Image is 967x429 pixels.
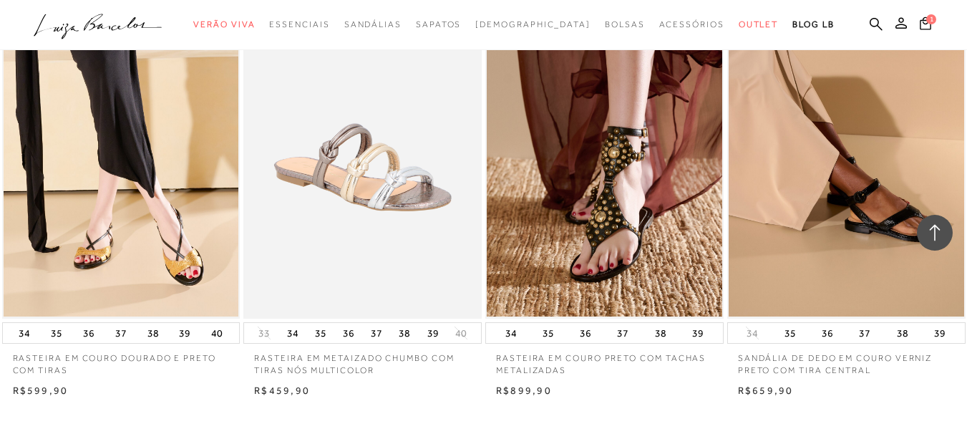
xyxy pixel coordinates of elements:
[893,323,913,343] button: 38
[47,323,67,343] button: 35
[111,323,131,343] button: 37
[780,323,800,343] button: 35
[742,327,762,340] button: 34
[339,323,359,343] button: 36
[416,19,461,29] span: Sapatos
[688,323,708,343] button: 39
[143,323,163,343] button: 38
[416,11,461,38] a: categoryNavScreenReaderText
[575,323,596,343] button: 36
[930,323,950,343] button: 39
[605,11,645,38] a: categoryNavScreenReaderText
[496,385,552,396] span: R$899,90
[501,323,521,343] button: 34
[613,323,633,343] button: 37
[538,323,558,343] button: 35
[254,327,274,340] button: 33
[269,11,329,38] a: categoryNavScreenReaderText
[14,323,34,343] button: 34
[344,19,402,29] span: Sandálias
[651,323,671,343] button: 38
[283,323,303,343] button: 34
[659,11,724,38] a: categoryNavScreenReaderText
[423,323,443,343] button: 39
[739,19,779,29] span: Outlet
[13,385,69,396] span: R$599,90
[79,323,99,343] button: 36
[311,323,331,343] button: 35
[727,344,966,377] a: SANDÁLIA DE DEDO EM COURO VERNIZ PRETO COM TIRA CENTRAL
[366,323,387,343] button: 37
[926,14,936,24] span: 1
[915,16,936,35] button: 1
[605,19,645,29] span: Bolsas
[207,323,227,343] button: 40
[817,323,837,343] button: 36
[254,385,310,396] span: R$459,90
[344,11,402,38] a: categoryNavScreenReaderText
[475,19,591,29] span: [DEMOGRAPHIC_DATA]
[855,323,875,343] button: 37
[193,19,255,29] span: Verão Viva
[792,19,834,29] span: BLOG LB
[193,11,255,38] a: categoryNavScreenReaderText
[659,19,724,29] span: Acessórios
[485,344,724,377] a: RASTEIRA EM COURO PRETO COM TACHAS METALIZADAS
[394,323,414,343] button: 38
[792,11,834,38] a: BLOG LB
[175,323,195,343] button: 39
[738,385,794,396] span: R$659,90
[269,19,329,29] span: Essenciais
[243,344,482,377] a: RASTEIRA EM METAIZADO CHUMBO COM TIRAS NÓS MULTICOLOR
[739,11,779,38] a: categoryNavScreenReaderText
[475,11,591,38] a: noSubCategoriesText
[451,327,471,340] button: 40
[2,344,240,377] a: RASTEIRA EM COURO DOURADO E PRETO COM TIRAS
